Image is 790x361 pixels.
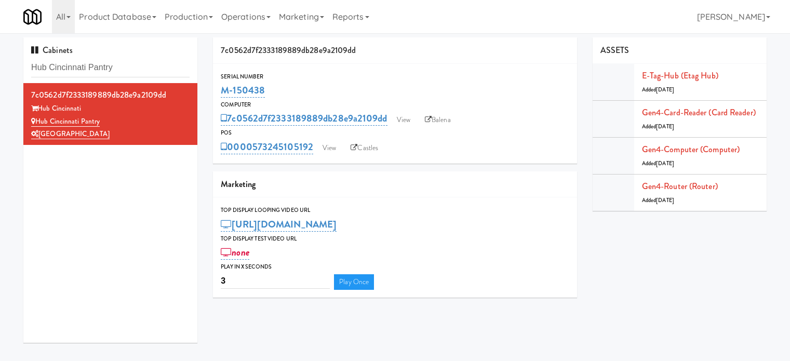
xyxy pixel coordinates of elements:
li: 7c0562d7f2333189889db28e9a2109ddHub Cincinnati Hub Cincinnati Pantry[GEOGRAPHIC_DATA] [23,83,197,145]
span: ASSETS [600,44,630,56]
img: Micromart [23,8,42,26]
a: [URL][DOMAIN_NAME] [221,217,337,232]
div: 7c0562d7f2333189889db28e9a2109dd [31,87,190,103]
a: M-150438 [221,83,265,98]
span: Added [642,196,674,204]
a: [GEOGRAPHIC_DATA] [31,129,110,139]
div: 7c0562d7f2333189889db28e9a2109dd [213,37,577,64]
a: Gen4-card-reader (Card Reader) [642,106,756,118]
a: Gen4-computer (Computer) [642,143,740,155]
div: Top Display Looping Video Url [221,205,569,216]
a: Castles [345,140,383,156]
div: Hub Cincinnati [31,102,190,115]
span: Added [642,86,674,93]
span: Added [642,123,674,130]
span: Cabinets [31,44,73,56]
a: E-tag-hub (Etag Hub) [642,70,718,82]
a: Balena [420,112,456,128]
a: View [317,140,341,156]
a: Hub Cincinnati Pantry [31,116,100,127]
a: none [221,245,249,260]
a: 7c0562d7f2333189889db28e9a2109dd [221,111,387,126]
a: Gen4-router (Router) [642,180,718,192]
span: [DATE] [656,86,674,93]
span: Added [642,159,674,167]
span: Marketing [221,178,256,190]
span: [DATE] [656,123,674,130]
span: [DATE] [656,196,674,204]
div: Top Display Test Video Url [221,234,569,244]
a: View [392,112,416,128]
div: Computer [221,100,569,110]
span: [DATE] [656,159,674,167]
div: Serial Number [221,72,569,82]
a: Play Once [334,274,374,290]
div: Play in X seconds [221,262,569,272]
div: POS [221,128,569,138]
a: 0000573245105192 [221,140,313,154]
input: Search cabinets [31,58,190,77]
